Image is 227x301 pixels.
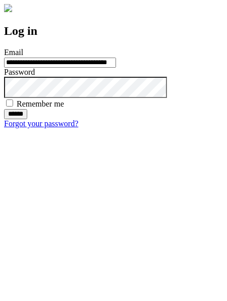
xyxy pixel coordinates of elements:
label: Password [4,68,35,76]
img: logo-4e3dc11c47720685a147b03b5a06dd966a58ff35d612b21f08c02c0306f2b779.png [4,4,12,12]
h2: Log in [4,24,223,38]
label: Email [4,48,23,57]
a: Forgot your password? [4,119,78,128]
label: Remember me [17,99,64,108]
